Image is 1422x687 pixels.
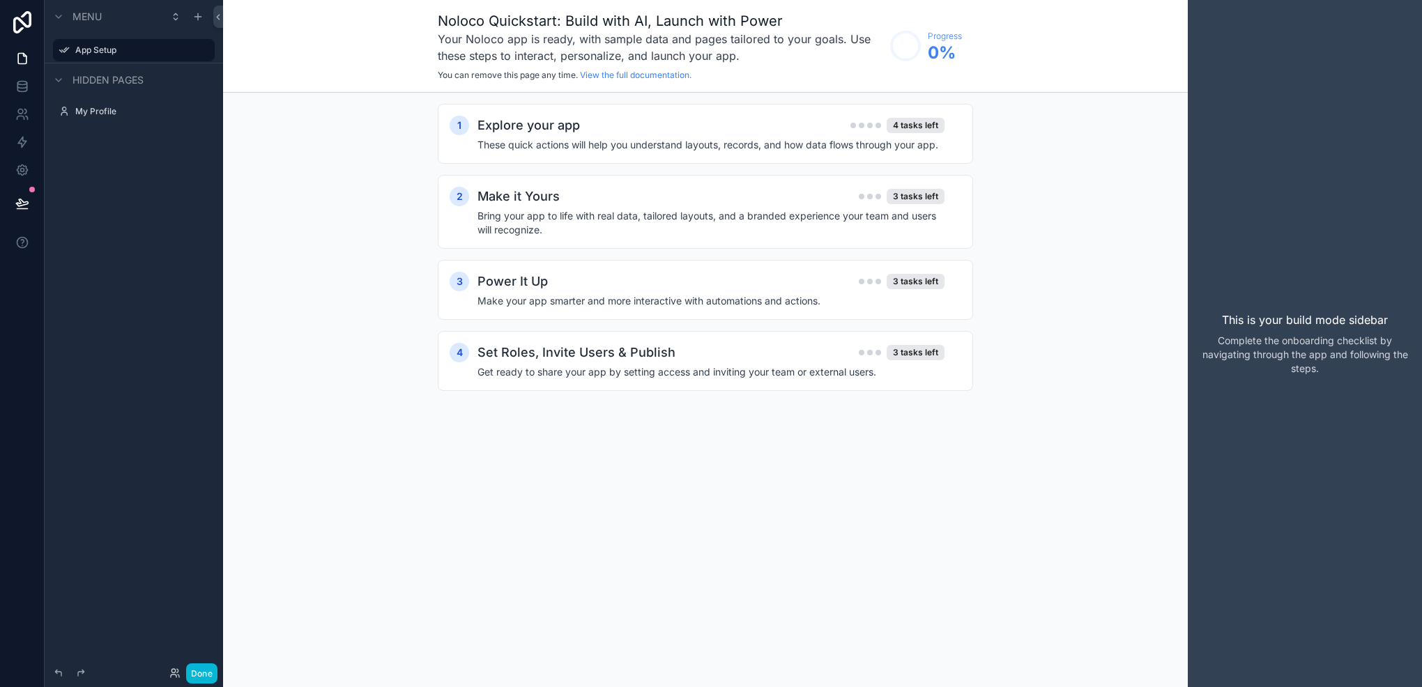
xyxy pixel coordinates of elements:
div: 4 tasks left [887,118,945,133]
p: Complete the onboarding checklist by navigating through the app and following the steps. [1199,334,1411,376]
span: Progress [928,31,962,42]
div: 3 tasks left [887,189,945,204]
h2: Power It Up [477,272,548,291]
div: scrollable content [223,93,1188,429]
div: 1 [450,116,469,135]
h3: Your Noloco app is ready, with sample data and pages tailored to your goals. Use these steps to i... [438,31,883,64]
p: This is your build mode sidebar [1222,311,1388,328]
div: 3 [450,272,469,291]
h2: Explore your app [477,116,580,135]
h4: Bring your app to life with real data, tailored layouts, and a branded experience your team and u... [477,209,945,237]
div: 3 tasks left [887,274,945,289]
h2: Set Roles, Invite Users & Publish [477,343,675,362]
a: View the full documentation. [580,70,691,80]
h4: Get ready to share your app by setting access and inviting your team or external users. [477,365,945,379]
label: My Profile [75,106,212,117]
label: App Setup [75,45,206,56]
button: Done [186,663,217,684]
div: 2 [450,187,469,206]
h4: Make your app smarter and more interactive with automations and actions. [477,294,945,308]
span: You can remove this page any time. [438,70,578,80]
span: Hidden pages [72,73,144,87]
h2: Make it Yours [477,187,560,206]
span: 0 % [928,42,962,64]
span: Menu [72,10,102,24]
div: 4 [450,343,469,362]
h1: Noloco Quickstart: Build with AI, Launch with Power [438,11,883,31]
h4: These quick actions will help you understand layouts, records, and how data flows through your app. [477,138,945,152]
div: 3 tasks left [887,345,945,360]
